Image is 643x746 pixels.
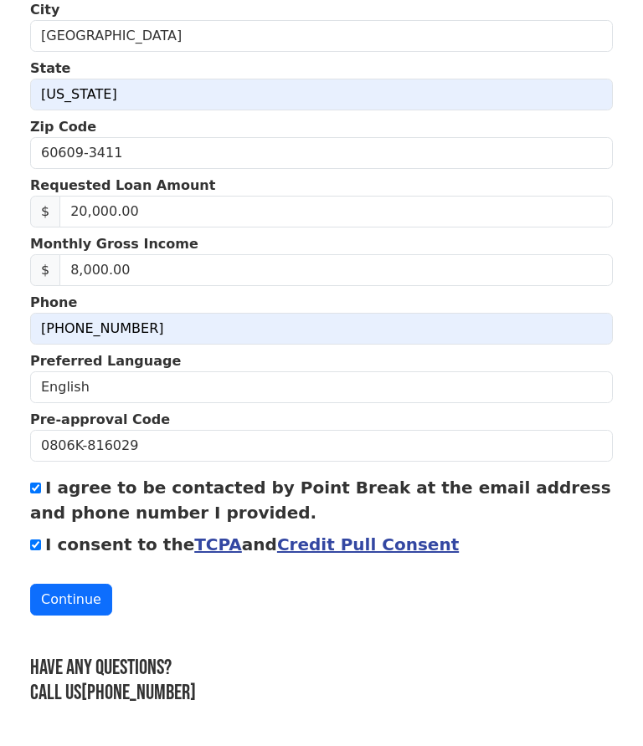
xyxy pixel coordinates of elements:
input: Requested Loan Amount [59,196,613,227]
strong: Requested Loan Amount [30,177,215,193]
input: Pre-approval Code [30,430,613,462]
a: Credit Pull Consent [277,534,459,554]
input: Monthly Gross Income [59,254,613,286]
strong: Zip Code [30,119,96,135]
p: Monthly Gross Income [30,234,613,254]
button: Continue [30,584,112,616]
strong: Phone [30,294,77,310]
span: $ [30,254,60,286]
strong: City [30,2,59,18]
span: $ [30,196,60,227]
input: Zip Code [30,137,613,169]
h3: Have any questions? [30,656,613,681]
strong: State [30,60,70,76]
a: TCPA [194,534,242,554]
a: [PHONE_NUMBER] [81,680,196,706]
label: I agree to be contacted by Point Break at the email address and phone number I provided. [30,478,611,523]
strong: Pre-approval Code [30,411,170,427]
input: City [30,20,613,52]
h3: Call us [30,681,613,706]
strong: Preferred Language [30,353,181,369]
input: Phone [30,313,613,345]
label: I consent to the and [45,534,459,554]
